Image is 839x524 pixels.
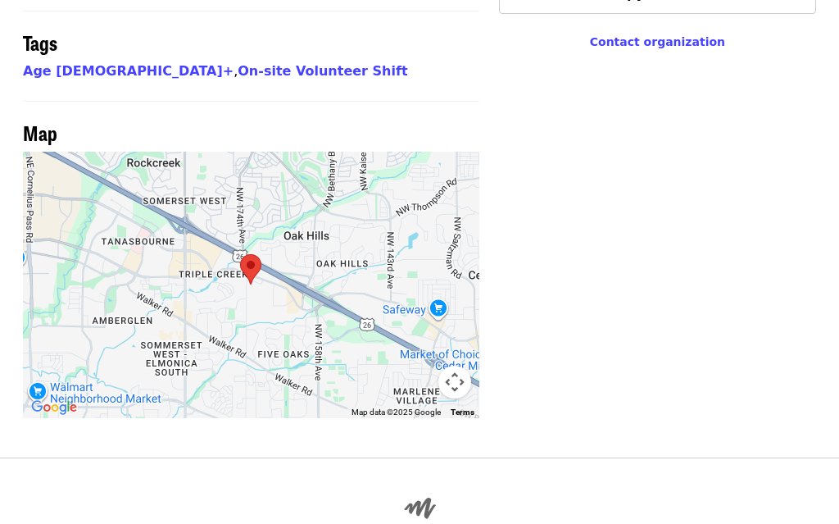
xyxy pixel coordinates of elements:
a: On-site Volunteer Shift [238,64,407,80]
img: Google [27,398,81,419]
button: Map camera controls [438,367,471,399]
a: Open this area in Google Maps (opens a new window) [27,398,81,419]
a: Terms (opens in new tab) [451,408,474,417]
a: Contact organization [590,36,725,49]
span: Map data ©2025 Google [351,408,441,417]
span: Map [23,119,57,148]
span: Tags [23,29,57,57]
span: , [23,64,238,80]
a: Age [DEMOGRAPHIC_DATA]+ [23,64,234,80]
